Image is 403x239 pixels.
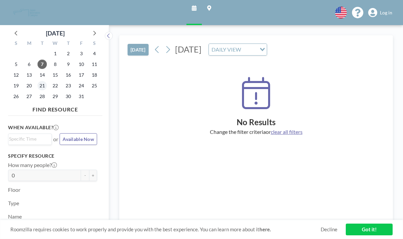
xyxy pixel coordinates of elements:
[11,60,21,69] span: Sunday, October 5, 2025
[63,136,94,142] span: Available Now
[53,136,58,143] span: or
[8,103,102,113] h4: FIND RESOURCE
[210,129,266,135] span: Change the filter criteria
[175,44,201,54] span: [DATE]
[51,70,60,80] span: Wednesday, October 15, 2025
[64,49,73,58] span: Thursday, October 2, 2025
[51,49,60,58] span: Wednesday, October 1, 2025
[259,226,271,232] a: here.
[64,92,73,101] span: Thursday, October 30, 2025
[128,44,149,56] button: [DATE]
[8,200,19,207] label: Type
[64,60,73,69] span: Thursday, October 9, 2025
[46,28,65,38] div: [DATE]
[75,39,88,48] div: F
[8,186,20,193] label: Floor
[11,6,43,19] img: organization-logo
[37,92,47,101] span: Tuesday, October 28, 2025
[210,45,242,54] span: DAILY VIEW
[10,226,321,233] span: Roomzilla requires cookies to work properly and provide you with the best experience. You can lea...
[209,44,267,55] div: Search for option
[266,129,271,135] span: or
[9,135,48,143] input: Search for option
[60,133,97,145] button: Available Now
[380,10,392,16] span: Log in
[271,129,303,135] span: clear all filters
[11,70,21,80] span: Sunday, October 12, 2025
[346,224,393,235] a: Got it!
[64,81,73,90] span: Thursday, October 23, 2025
[368,8,392,17] a: Log in
[24,70,34,80] span: Monday, October 13, 2025
[77,60,86,69] span: Friday, October 10, 2025
[77,81,86,90] span: Friday, October 24, 2025
[8,153,97,159] h3: Specify resource
[51,81,60,90] span: Wednesday, October 22, 2025
[77,49,86,58] span: Friday, October 3, 2025
[8,134,52,144] div: Search for option
[90,60,99,69] span: Saturday, October 11, 2025
[49,39,62,48] div: W
[77,70,86,80] span: Friday, October 17, 2025
[128,117,385,127] h2: No Results
[321,226,337,233] a: Decline
[89,170,97,181] button: +
[243,45,256,54] input: Search for option
[11,92,21,101] span: Sunday, October 26, 2025
[8,162,57,168] label: How many people?
[81,170,89,181] button: -
[51,92,60,101] span: Wednesday, October 29, 2025
[37,70,47,80] span: Tuesday, October 14, 2025
[37,60,47,69] span: Tuesday, October 7, 2025
[37,81,47,90] span: Tuesday, October 21, 2025
[36,39,49,48] div: T
[88,39,101,48] div: S
[24,60,34,69] span: Monday, October 6, 2025
[64,70,73,80] span: Thursday, October 16, 2025
[90,70,99,80] span: Saturday, October 18, 2025
[24,81,34,90] span: Monday, October 20, 2025
[24,92,34,101] span: Monday, October 27, 2025
[77,92,86,101] span: Friday, October 31, 2025
[11,81,21,90] span: Sunday, October 19, 2025
[51,60,60,69] span: Wednesday, October 8, 2025
[90,81,99,90] span: Saturday, October 25, 2025
[8,213,22,220] label: Name
[90,49,99,58] span: Saturday, October 4, 2025
[23,39,36,48] div: M
[62,39,75,48] div: T
[10,39,23,48] div: S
